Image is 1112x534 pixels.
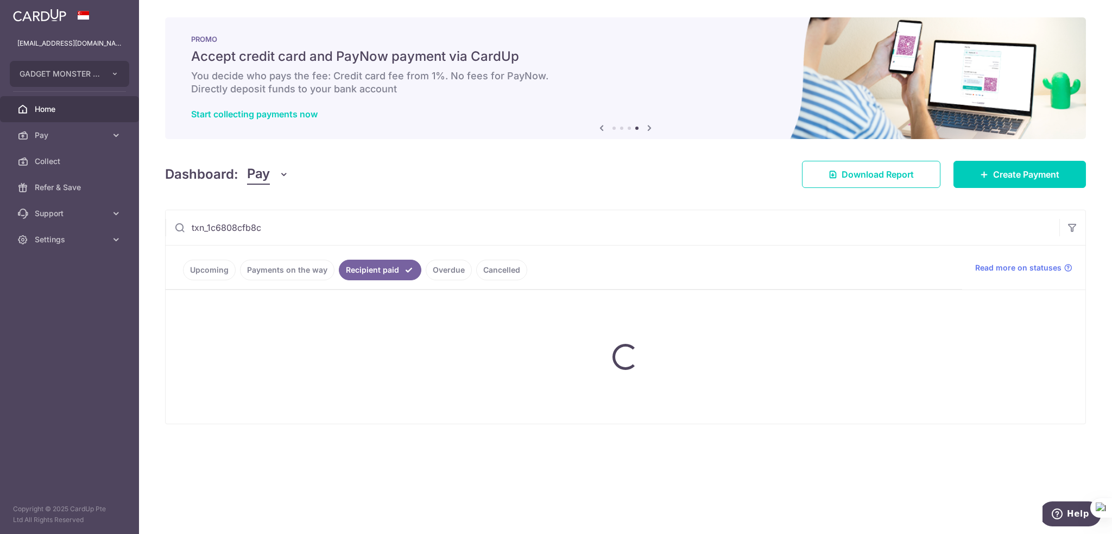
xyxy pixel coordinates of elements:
[20,68,100,79] span: GADGET MONSTER PTE. LTD.
[17,38,122,49] p: [EMAIL_ADDRESS][DOMAIN_NAME]
[191,70,1060,96] h6: You decide who pays the fee: Credit card fee from 1%. No fees for PayNow. Directly deposit funds ...
[35,156,106,167] span: Collect
[191,109,318,120] a: Start collecting payments now
[339,260,421,280] a: Recipient paid
[35,130,106,141] span: Pay
[240,260,334,280] a: Payments on the way
[13,9,66,22] img: CardUp
[183,260,236,280] a: Upcoming
[842,168,914,181] span: Download Report
[166,210,1059,245] input: Search by recipient name, payment id or reference
[247,164,289,185] button: Pay
[35,182,106,193] span: Refer & Save
[476,260,527,280] a: Cancelled
[247,164,270,185] span: Pay
[10,61,129,87] button: GADGET MONSTER PTE. LTD.
[35,234,106,245] span: Settings
[975,262,1062,273] span: Read more on statuses
[191,35,1060,43] p: PROMO
[165,17,1086,139] img: paynow Banner
[35,208,106,219] span: Support
[165,165,238,184] h4: Dashboard:
[1042,501,1101,529] iframe: Opens a widget where you can find more information
[802,161,940,188] a: Download Report
[35,104,106,115] span: Home
[993,168,1059,181] span: Create Payment
[953,161,1086,188] a: Create Payment
[191,48,1060,65] h5: Accept credit card and PayNow payment via CardUp
[975,262,1072,273] a: Read more on statuses
[426,260,472,280] a: Overdue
